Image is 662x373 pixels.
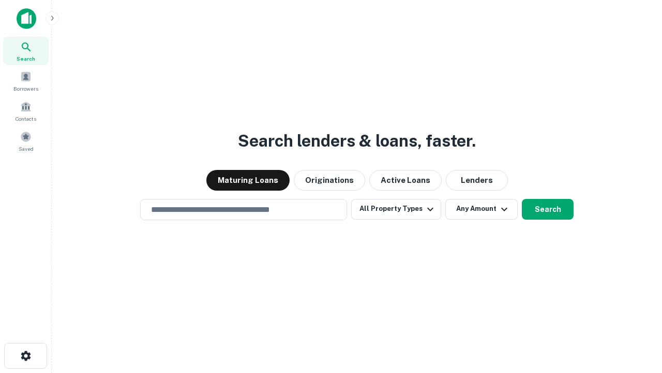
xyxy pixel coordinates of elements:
[294,170,365,191] button: Originations
[445,199,518,220] button: Any Amount
[19,145,34,153] span: Saved
[446,170,508,191] button: Lenders
[3,127,49,155] a: Saved
[522,199,574,220] button: Search
[17,54,35,63] span: Search
[610,290,662,340] iframe: Chat Widget
[351,199,441,220] button: All Property Types
[16,114,36,123] span: Contacts
[369,170,442,191] button: Active Loans
[17,8,36,29] img: capitalize-icon.png
[238,128,476,153] h3: Search lenders & loans, faster.
[3,97,49,125] a: Contacts
[206,170,290,191] button: Maturing Loans
[3,67,49,95] a: Borrowers
[13,84,38,93] span: Borrowers
[3,37,49,65] a: Search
